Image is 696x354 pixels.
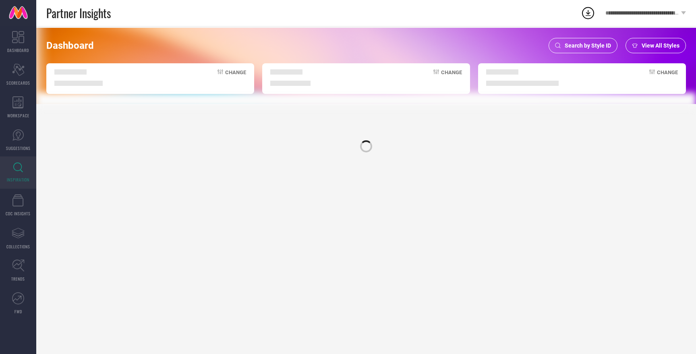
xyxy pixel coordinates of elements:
span: SCORECARDS [6,80,30,86]
span: Search by Style ID [565,42,611,49]
span: SUGGESTIONS [6,145,31,151]
span: DASHBOARD [7,47,29,53]
span: COLLECTIONS [6,244,30,250]
span: INSPIRATION [7,177,29,183]
div: Open download list [581,6,595,20]
span: Change [657,69,678,86]
span: CDC INSIGHTS [6,210,31,217]
span: TRENDS [11,276,25,282]
span: View All Styles [642,42,679,49]
span: FWD [14,308,22,314]
span: Partner Insights [46,5,111,21]
span: WORKSPACE [7,112,29,119]
span: Change [441,69,462,86]
span: Dashboard [46,40,94,51]
span: Change [225,69,246,86]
